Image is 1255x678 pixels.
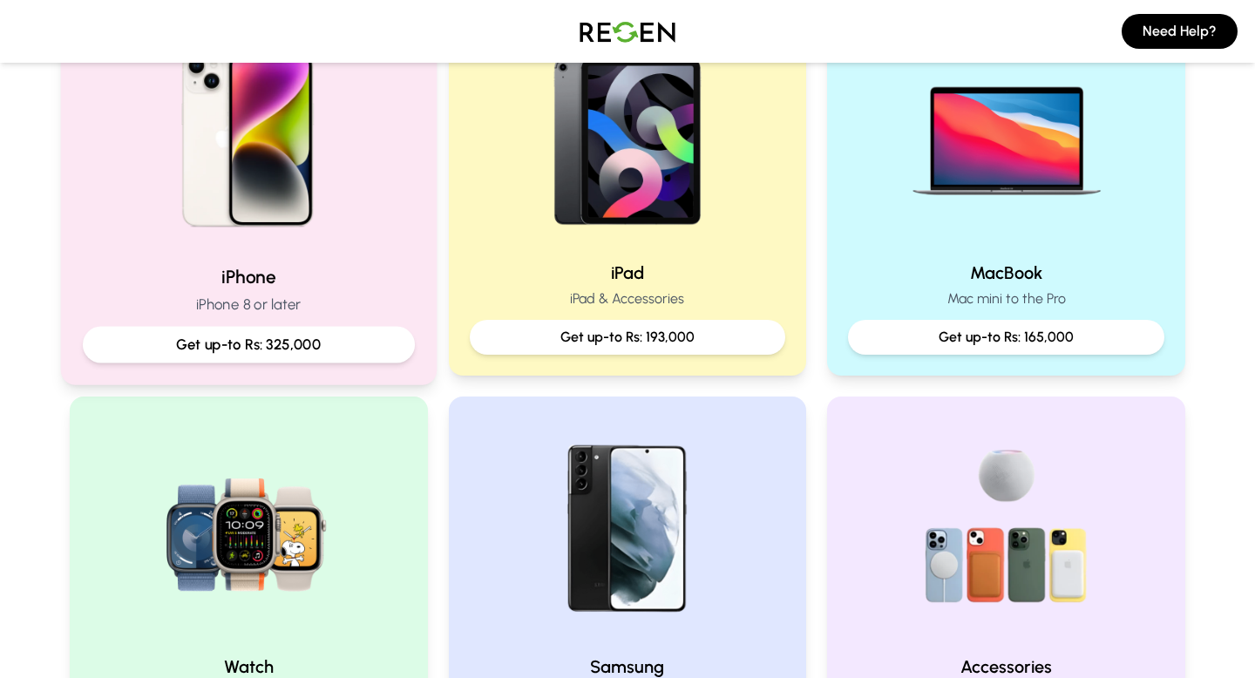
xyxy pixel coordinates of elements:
[516,417,739,641] img: Samsung
[895,24,1118,247] img: MacBook
[566,7,689,56] img: Logo
[1122,14,1238,49] button: Need Help?
[516,24,739,247] img: iPad
[484,327,772,348] p: Get up-to Rs: 193,000
[895,417,1118,641] img: Accessories
[132,16,366,250] img: iPhone
[137,417,360,641] img: Watch
[83,264,415,289] h2: iPhone
[98,334,400,356] p: Get up-to Rs: 325,000
[848,288,1164,309] p: Mac mini to the Pro
[862,327,1150,348] p: Get up-to Rs: 165,000
[470,261,786,285] h2: iPad
[848,261,1164,285] h2: MacBook
[83,294,415,315] p: iPhone 8 or later
[470,288,786,309] p: iPad & Accessories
